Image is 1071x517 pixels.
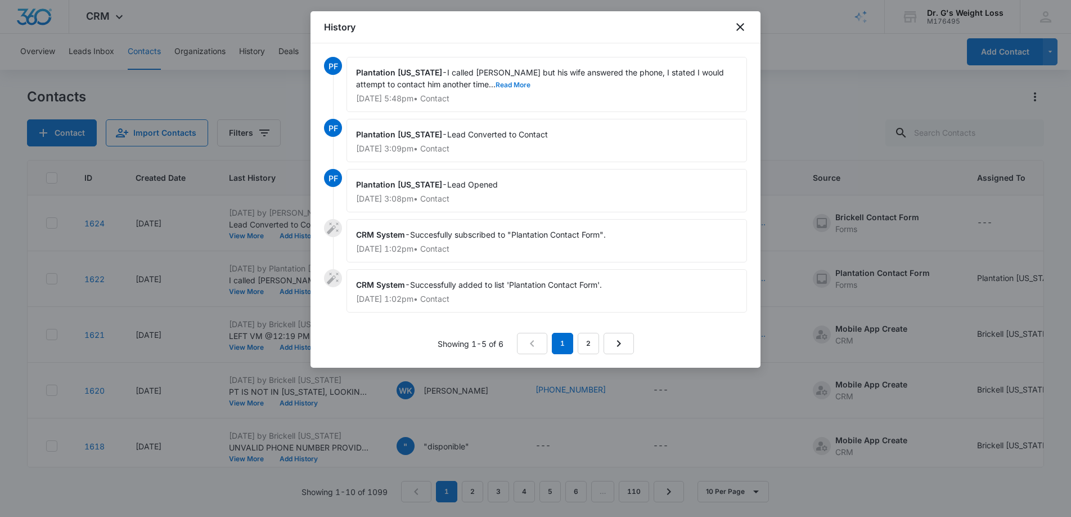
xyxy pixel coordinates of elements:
[324,57,342,75] span: PF
[324,169,342,187] span: PF
[356,180,442,189] span: Plantation [US_STATE]
[346,169,747,212] div: -
[517,333,634,354] nav: Pagination
[356,145,737,153] p: [DATE] 3:09pm • Contact
[410,230,606,239] span: Succesfully subscribed to "Plantation Contact Form".
[496,82,530,88] button: Read More
[356,95,737,102] p: [DATE] 5:48pm • Contact
[438,338,503,350] p: Showing 1-5 of 6
[356,280,405,289] span: CRM System
[324,119,342,137] span: PF
[356,245,737,253] p: [DATE] 1:02pm • Contact
[356,195,737,203] p: [DATE] 3:08pm • Contact
[356,68,442,77] span: Plantation [US_STATE]
[356,295,737,303] p: [DATE] 1:02pm • Contact
[346,57,747,112] div: -
[324,20,355,34] h1: History
[578,333,599,354] a: Page 2
[346,269,747,313] div: -
[410,280,602,289] span: Successfully added to list 'Plantation Contact Form'.
[604,333,634,354] a: Next Page
[733,20,747,34] button: close
[552,333,573,354] em: 1
[346,119,747,162] div: -
[447,130,548,139] span: Lead Converted to Contact
[356,230,405,239] span: CRM System
[356,68,726,89] span: I called [PERSON_NAME] but his wife answered the phone, I stated I would attempt to contact him a...
[346,219,747,262] div: -
[447,180,498,189] span: Lead Opened
[356,130,442,139] span: Plantation [US_STATE]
